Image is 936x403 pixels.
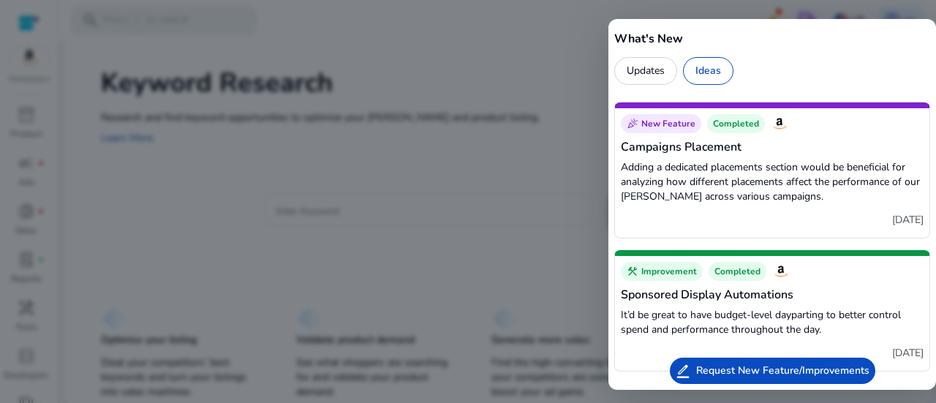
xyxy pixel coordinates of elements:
[696,364,869,378] span: Request New Feature/Improvements
[621,160,924,204] p: Adding a dedicated placements section would be beneficial for analyzing how different placements ...
[614,57,677,85] div: Updates
[771,115,788,132] img: Amazon
[714,265,760,277] span: Completed
[713,118,759,129] span: Completed
[772,263,790,280] img: Amazon
[627,118,638,129] span: celebration
[621,308,924,337] p: It’d be great to have budget-level dayparting to better control spend and performance throughout ...
[641,118,695,129] span: New Feature
[621,138,924,156] h5: Campaigns Placement
[621,213,924,227] p: [DATE]
[627,265,638,277] span: construction
[641,265,697,277] span: Improvement
[621,346,924,361] p: [DATE]
[676,364,690,378] span: border_color
[621,286,924,304] h5: Sponsored Display Automations
[614,30,930,48] h5: What's New
[683,57,733,85] div: Ideas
